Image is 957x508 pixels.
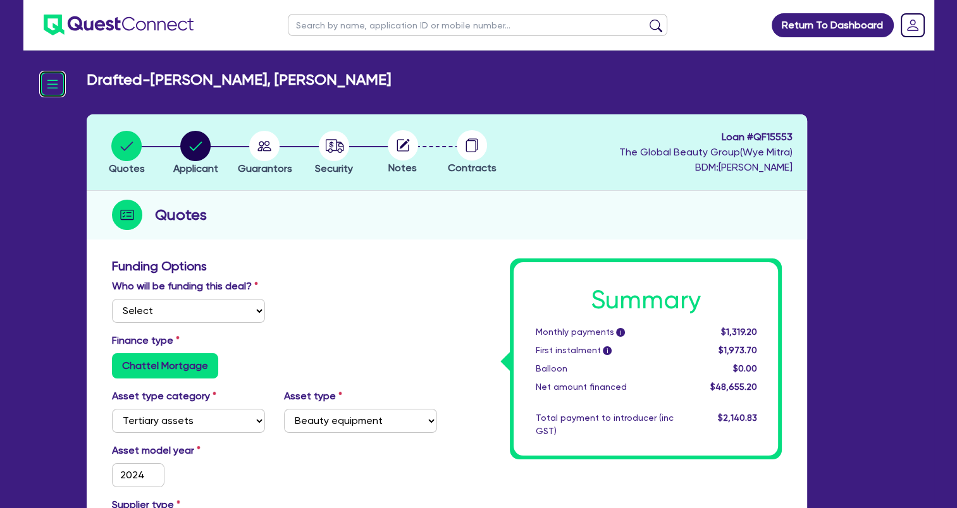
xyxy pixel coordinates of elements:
[284,389,342,404] label: Asset type
[112,353,218,378] label: Chattel Mortgage
[526,325,686,339] div: Monthly payments
[720,327,756,337] span: $1,319.20
[173,162,218,174] span: Applicant
[526,411,686,438] div: Total payment to introducer (inc GST)
[87,71,391,89] h2: Drafted - [PERSON_NAME], [PERSON_NAME]
[112,258,438,274] h3: Funding Options
[717,413,756,423] span: $2,140.83
[619,130,792,145] span: Loan # QF15553
[237,162,292,174] span: Guarantors
[710,382,756,392] span: $48,655.20
[108,130,145,177] button: Quotes
[526,362,686,375] div: Balloon
[619,160,792,175] span: BDM: [PERSON_NAME]
[535,285,756,315] h1: Summary
[112,279,258,294] label: Who will be funding this deal?
[44,15,194,35] img: quest-connect-logo-blue
[112,389,216,404] label: Asset type category
[388,162,417,174] span: Notes
[718,345,756,355] span: $1,973.70
[155,203,207,226] h2: Quotes
[112,200,142,230] img: step-icon
[896,9,929,42] a: Dropdown toggle
[732,363,756,373] span: $0.00
[526,380,686,394] div: Net amount financed
[617,328,626,337] span: i
[603,346,612,355] span: i
[102,443,275,458] label: Asset model year
[109,162,145,174] span: Quotes
[237,130,292,177] button: Guarantors
[40,72,65,96] img: icon-menu-open
[772,13,894,37] a: Return To Dashboard
[288,14,667,36] input: Search by name, application ID or mobile number...
[314,130,354,177] button: Security
[619,146,792,158] span: The Global Beauty Group ( Wye​​​​ Mitra )
[173,130,219,177] button: Applicant
[315,162,353,174] span: Security
[448,162,497,174] span: Contracts
[526,344,686,357] div: First instalment
[112,333,180,348] label: Finance type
